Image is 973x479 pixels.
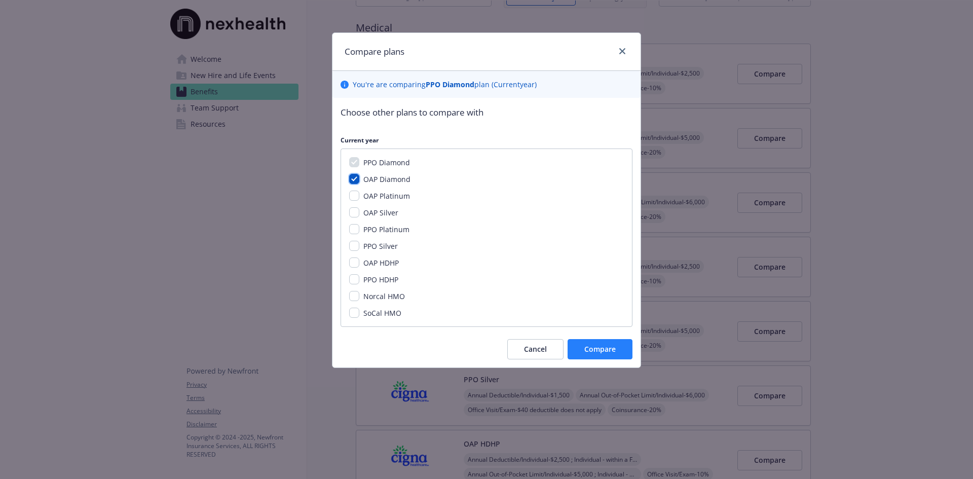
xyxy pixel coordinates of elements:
[426,80,474,89] b: PPO Diamond
[353,79,537,90] p: You ' re are comparing plan ( Current year)
[363,191,410,201] span: OAP Platinum
[568,339,632,359] button: Compare
[341,106,632,119] p: Choose other plans to compare with
[341,136,632,144] p: Current year
[363,158,410,167] span: PPO Diamond
[363,308,401,318] span: SoCal HMO
[584,344,616,354] span: Compare
[363,291,405,301] span: Norcal HMO
[524,344,547,354] span: Cancel
[363,258,399,268] span: OAP HDHP
[345,45,404,58] h1: Compare plans
[363,241,398,251] span: PPO Silver
[363,275,398,284] span: PPO HDHP
[363,174,410,184] span: OAP Diamond
[616,45,628,57] a: close
[507,339,564,359] button: Cancel
[363,225,409,234] span: PPO Platinum
[363,208,398,217] span: OAP Silver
